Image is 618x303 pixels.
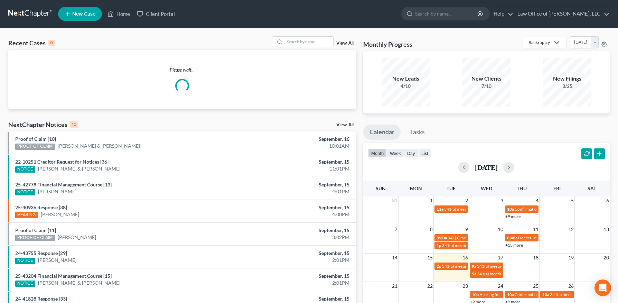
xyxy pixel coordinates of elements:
[603,225,610,233] span: 13
[243,181,349,188] div: September, 15
[507,292,514,297] span: 10a
[465,196,469,205] span: 2
[437,264,441,269] span: 2p
[505,242,523,248] a: +13 more
[243,136,349,143] div: September, 16
[243,250,349,257] div: September, 15
[418,148,431,158] button: list
[368,148,387,158] button: month
[336,122,354,127] a: View All
[543,83,591,90] div: 3/25
[507,206,514,212] span: 10a
[507,235,517,240] span: 8:48a
[588,185,596,191] span: Sat
[243,165,349,172] div: 11:01PM
[568,254,574,262] span: 19
[15,189,35,195] div: NOTICE
[515,292,593,297] span: Confirmation hearing for [PERSON_NAME]
[387,148,404,158] button: week
[532,254,539,262] span: 18
[38,165,120,172] a: [PERSON_NAME] & [PERSON_NAME]
[570,196,574,205] span: 5
[514,8,609,20] a: Law Office of [PERSON_NAME], LLC
[497,282,504,290] span: 24
[535,196,539,205] span: 4
[243,257,349,264] div: 2:01PM
[15,182,112,187] a: 25-42778 Financial Management Course [13]
[15,235,55,241] div: PROOF OF CLAIM
[243,143,349,149] div: 10:01AM
[437,206,443,212] span: 11a
[394,225,398,233] span: 7
[475,164,498,171] h2: [DATE]
[382,83,430,90] div: 4/10
[391,282,398,290] span: 21
[391,254,398,262] span: 14
[243,273,349,279] div: September, 15
[594,279,611,296] div: Open Intercom Messenger
[477,264,544,269] span: 341(a) meeting for [PERSON_NAME]
[517,185,527,191] span: Thu
[363,125,401,140] a: Calendar
[404,148,418,158] button: day
[448,235,514,240] span: 341(a) meeting for [PERSON_NAME]
[72,11,95,17] span: New Case
[391,196,398,205] span: 31
[133,8,178,20] a: Client Portal
[528,39,550,45] div: Bankruptcy
[603,254,610,262] span: 20
[532,225,539,233] span: 11
[568,225,574,233] span: 12
[477,271,580,276] span: 341(a) meeting for [PERSON_NAME] & [PERSON_NAME]
[38,188,76,195] a: [PERSON_NAME]
[15,227,56,233] a: Proof of Claim [11]
[285,37,333,47] input: Search by name...
[48,40,55,46] div: 0
[38,257,76,264] a: [PERSON_NAME]
[542,292,549,297] span: 10a
[376,185,386,191] span: Sun
[382,75,430,83] div: New Leads
[472,264,476,269] span: 9a
[363,40,412,48] h3: Monthly Progress
[15,166,35,173] div: NOTICE
[8,39,55,47] div: Recent Cases
[243,211,349,218] div: 4:00PM
[15,281,35,287] div: NOTICE
[427,254,433,262] span: 15
[481,185,492,191] span: Wed
[462,254,469,262] span: 16
[444,206,511,212] span: 341(a) meeting for [PERSON_NAME]
[15,250,67,256] a: 24-43755 Response [29]
[15,159,109,165] a: 22-10251 Creditor Request for Notices [36]
[462,282,469,290] span: 23
[15,136,56,142] a: Proof of Claim [10]
[553,185,561,191] span: Fri
[518,235,580,240] span: Docket Text: for [PERSON_NAME]
[472,271,476,276] span: 9a
[15,258,35,264] div: NOTICE
[58,234,96,241] a: [PERSON_NAME]
[15,144,55,150] div: PROOF OF CLAIM
[427,282,433,290] span: 22
[15,212,38,218] div: HEARING
[243,158,349,165] div: September, 15
[442,243,509,248] span: 341(a) meeting for [PERSON_NAME]
[243,234,349,241] div: 3:02PM
[15,204,67,210] a: 25-40936 Response [38]
[568,282,574,290] span: 26
[606,196,610,205] span: 6
[8,66,356,73] p: Please wait...
[15,273,112,279] a: 25-43204 Financial Management Course [15]
[41,211,79,218] a: [PERSON_NAME]
[429,196,433,205] span: 1
[442,264,509,269] span: 341(a) meeting for [PERSON_NAME]
[497,254,504,262] span: 17
[505,214,521,219] a: +9 more
[15,296,67,302] a: 24-41828 Response [33]
[336,41,354,46] a: View All
[429,225,433,233] span: 8
[497,225,504,233] span: 10
[500,196,504,205] span: 3
[437,235,447,240] span: 8:30a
